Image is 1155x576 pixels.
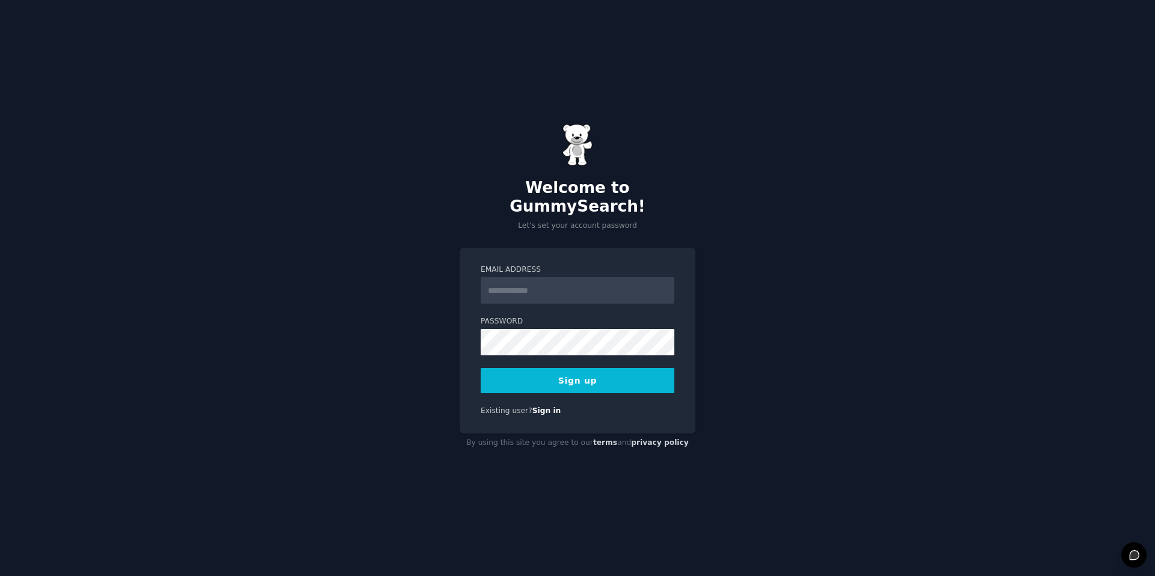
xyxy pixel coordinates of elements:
p: Let's set your account password [460,221,695,231]
h2: Welcome to GummySearch! [460,179,695,216]
button: Sign up [481,368,674,393]
a: Sign in [532,406,561,415]
label: Password [481,316,674,327]
a: privacy policy [631,438,689,447]
label: Email Address [481,265,674,275]
a: terms [593,438,617,447]
div: By using this site you agree to our and [460,434,695,453]
span: Existing user? [481,406,532,415]
img: Gummy Bear [562,124,593,166]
